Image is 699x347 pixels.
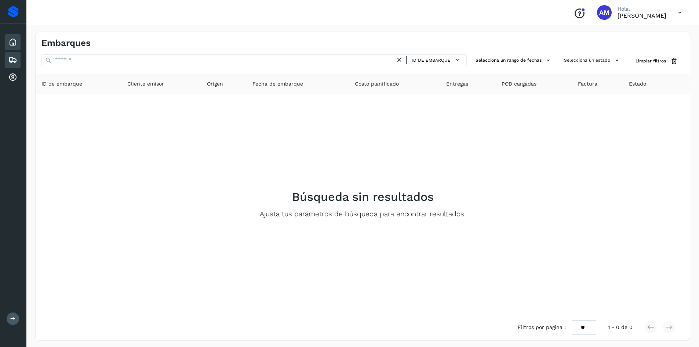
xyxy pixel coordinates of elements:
span: Estado [629,80,646,88]
p: Ajusta tus parámetros de búsqueda para encontrar resultados. [260,210,466,218]
button: Selecciona un rango de fechas [473,54,555,66]
span: Origen [207,80,223,88]
span: ID de embarque [412,57,451,64]
p: Hola, [618,6,666,12]
span: Entregas [446,80,468,88]
h4: Embarques [41,38,91,48]
span: Factura [578,80,597,88]
span: ID de embarque [41,80,82,88]
button: Selecciona un estado [561,54,624,66]
div: Inicio [5,34,21,50]
span: 1 - 0 de 0 [608,323,633,331]
span: Costo planificado [355,80,399,88]
span: Fecha de embarque [252,80,303,88]
span: Cliente emisor [127,80,164,88]
button: Limpiar filtros [630,54,684,68]
p: ANGEL MIGUEL RAMIREZ [618,12,666,19]
div: Cuentas por cobrar [5,69,21,86]
span: Limpiar filtros [636,58,666,64]
h2: Búsqueda sin resultados [292,190,434,204]
button: ID de embarque [409,55,463,65]
span: POD cargadas [502,80,536,88]
div: Embarques [5,52,21,68]
span: Filtros por página : [518,323,566,331]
